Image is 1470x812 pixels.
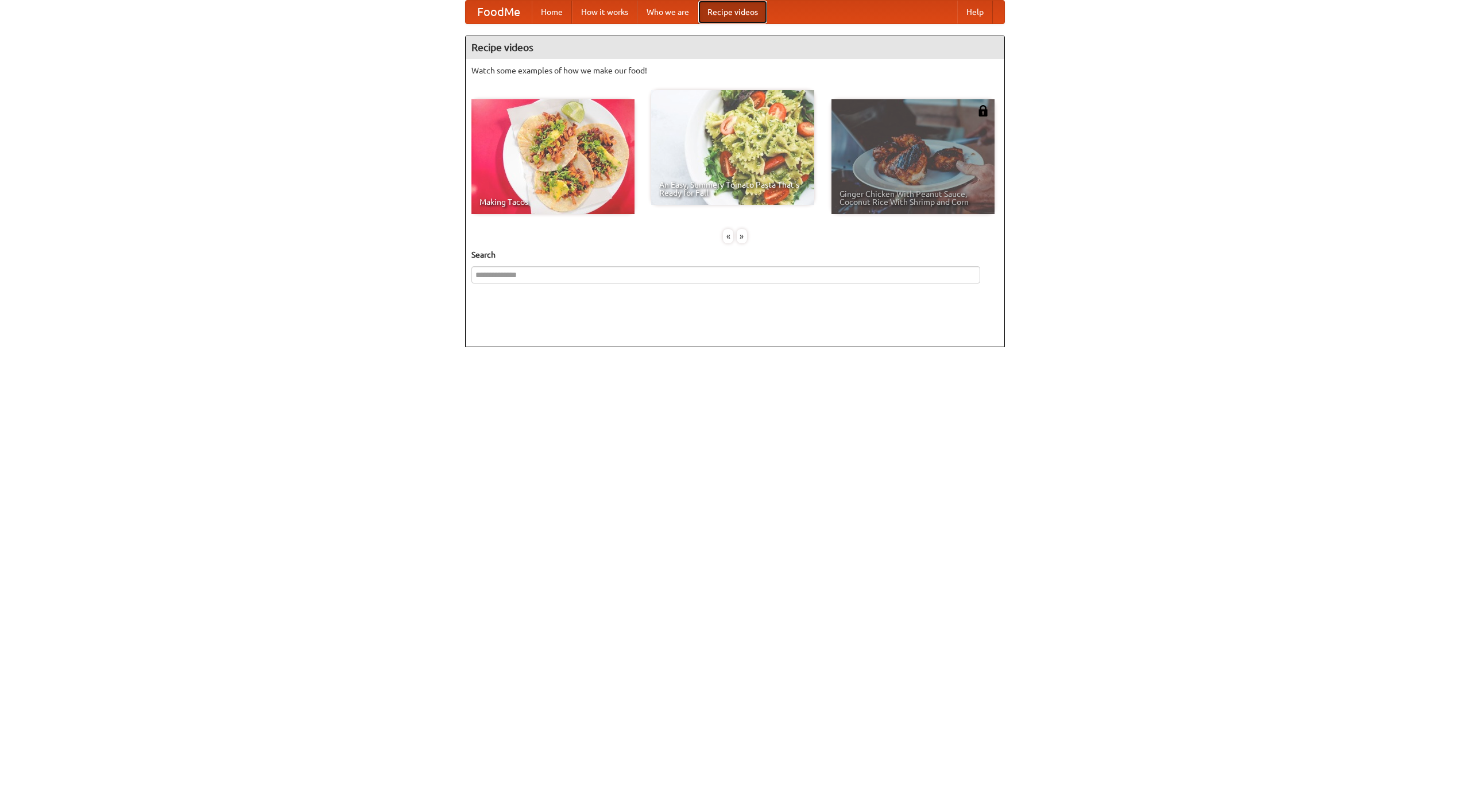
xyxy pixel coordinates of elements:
a: Recipe videos [698,1,767,24]
div: » [737,229,747,243]
a: Who we are [637,1,698,24]
div: « [723,229,733,243]
h5: Search [471,249,999,261]
a: An Easy, Summery Tomato Pasta That's Ready for Fall [651,90,814,205]
p: Watch some examples of how we make our food! [471,65,999,76]
a: FoodMe [466,1,532,24]
a: How it works [572,1,637,24]
a: Help [957,1,993,24]
span: An Easy, Summery Tomato Pasta That's Ready for Fall [659,181,806,197]
span: Making Tacos [479,198,626,206]
h4: Recipe videos [466,36,1004,59]
img: 483408.png [977,105,989,116]
a: Making Tacos [471,99,635,214]
a: Home [532,1,572,24]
